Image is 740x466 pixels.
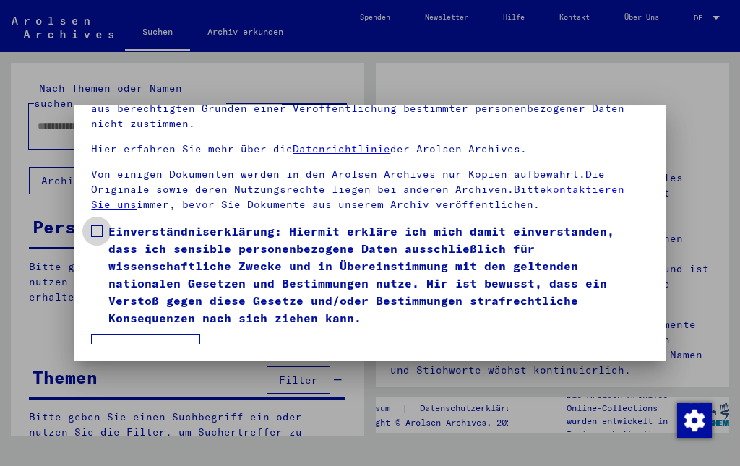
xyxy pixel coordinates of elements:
button: Ich stimme zu [91,334,200,361]
p: Von einigen Dokumenten werden in den Arolsen Archives nur Kopien aufbewahrt.Die Originale sowie d... [91,167,648,212]
a: Datenrichtlinie [293,142,390,155]
div: Zustimmung ändern [676,402,711,437]
span: Einverständniserklärung: Hiermit erkläre ich mich damit einverstanden, dass ich sensible personen... [108,223,648,327]
img: Zustimmung ändern [677,403,712,438]
p: Bitte Sie uns, wenn Sie beispielsweise als Betroffener oder Angehöriger aus berechtigten Gründen ... [91,86,648,131]
p: Hier erfahren Sie mehr über die der Arolsen Archives. [91,142,648,157]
